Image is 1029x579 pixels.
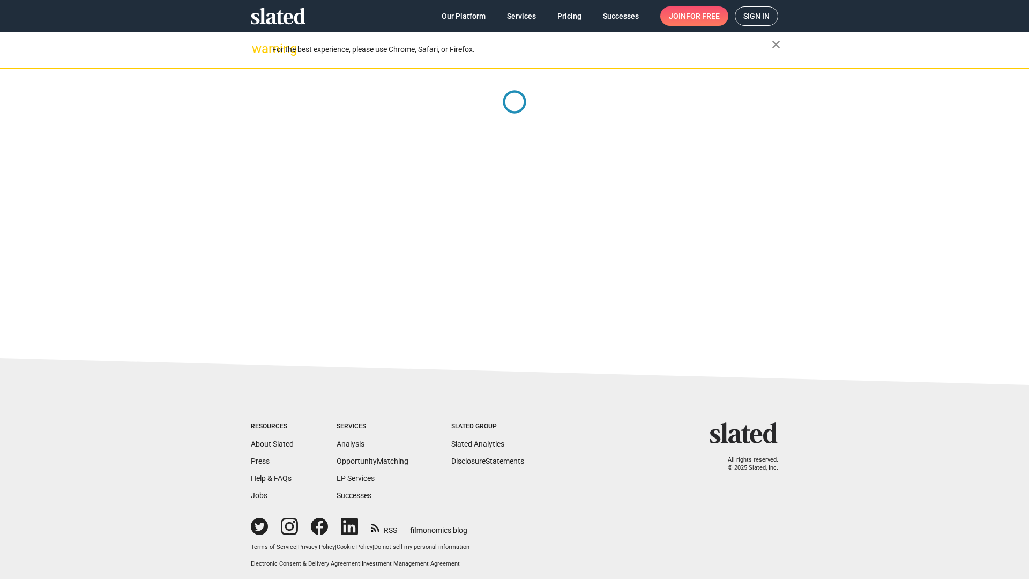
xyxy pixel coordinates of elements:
[549,6,590,26] a: Pricing
[735,6,778,26] a: Sign in
[251,457,270,465] a: Press
[451,422,524,431] div: Slated Group
[335,544,337,551] span: |
[251,560,360,567] a: Electronic Consent & Delivery Agreement
[337,474,375,482] a: EP Services
[251,544,296,551] a: Terms of Service
[251,491,267,500] a: Jobs
[362,560,460,567] a: Investment Management Agreement
[557,6,581,26] span: Pricing
[507,6,536,26] span: Services
[594,6,647,26] a: Successes
[669,6,720,26] span: Join
[337,457,408,465] a: OpportunityMatching
[296,544,298,551] span: |
[251,440,294,448] a: About Slated
[251,422,294,431] div: Resources
[433,6,494,26] a: Our Platform
[374,544,469,552] button: Do not sell my personal information
[337,544,372,551] a: Cookie Policy
[371,519,397,536] a: RSS
[410,517,467,536] a: filmonomics blog
[442,6,486,26] span: Our Platform
[451,457,524,465] a: DisclosureStatements
[298,544,335,551] a: Privacy Policy
[717,456,778,472] p: All rights reserved. © 2025 Slated, Inc.
[451,440,504,448] a: Slated Analytics
[743,7,770,25] span: Sign in
[337,422,408,431] div: Services
[660,6,728,26] a: Joinfor free
[686,6,720,26] span: for free
[272,42,772,57] div: For the best experience, please use Chrome, Safari, or Firefox.
[251,474,292,482] a: Help & FAQs
[372,544,374,551] span: |
[603,6,639,26] span: Successes
[337,491,371,500] a: Successes
[498,6,545,26] a: Services
[770,38,782,51] mat-icon: close
[252,42,265,55] mat-icon: warning
[410,526,423,535] span: film
[337,440,364,448] a: Analysis
[360,560,362,567] span: |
